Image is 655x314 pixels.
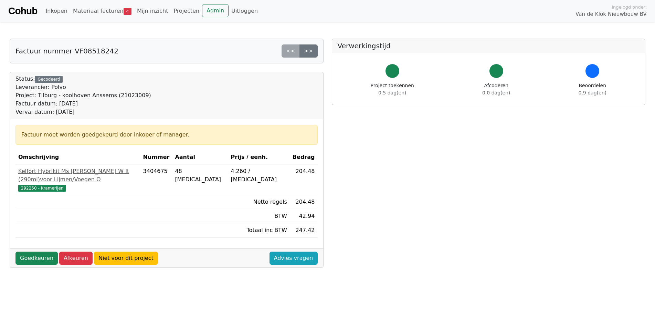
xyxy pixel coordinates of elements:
[612,4,647,10] span: Ingelogd onder:
[94,252,158,265] a: Niet voor dit project
[228,223,289,237] td: Totaal inc BTW
[228,195,289,209] td: Netto regels
[59,252,93,265] a: Afkeuren
[15,83,151,91] div: Leverancier: Polvo
[228,209,289,223] td: BTW
[18,167,138,184] div: Kelfort Hybrikit Ms [PERSON_NAME] W It (290ml)voor Lijmen/Voegen O
[172,150,228,164] th: Aantal
[229,4,261,18] a: Uitloggen
[15,252,58,265] a: Goedkeuren
[202,4,229,17] a: Admin
[134,4,171,18] a: Mijn inzicht
[15,100,151,108] div: Factuur datum: [DATE]
[21,131,312,139] div: Factuur moet worden goedgekeurd door inkoper of manager.
[15,47,118,55] h5: Factuur nummer VF08518242
[15,150,140,164] th: Omschrijving
[270,252,318,265] a: Advies vragen
[299,44,318,58] a: >>
[8,3,37,19] a: Cohub
[175,167,225,184] div: 48 [MEDICAL_DATA]
[290,195,318,209] td: 204.48
[140,150,172,164] th: Nummer
[338,42,640,50] h5: Verwerkingstijd
[290,150,318,164] th: Bedrag
[35,76,63,83] div: Gecodeerd
[70,4,134,18] a: Materiaal facturen4
[579,90,606,95] span: 0.9 dag(en)
[290,223,318,237] td: 247.42
[15,108,151,116] div: Verval datum: [DATE]
[18,167,138,192] a: Kelfort Hybrikit Ms [PERSON_NAME] W It (290ml)voor Lijmen/Voegen O292250 - Kramerijen
[579,82,606,97] div: Beoordelen
[140,164,172,195] td: 3404675
[231,167,287,184] div: 4.260 / [MEDICAL_DATA]
[378,90,406,95] span: 0.5 dag(en)
[290,164,318,195] td: 204.48
[171,4,202,18] a: Projecten
[18,185,66,192] span: 292250 - Kramerijen
[482,90,510,95] span: 0.0 dag(en)
[124,8,131,15] span: 4
[15,75,151,116] div: Status:
[371,82,414,97] div: Project toekennen
[228,150,289,164] th: Prijs / eenh.
[43,4,70,18] a: Inkopen
[290,209,318,223] td: 42.94
[575,10,647,18] span: Van de Klok Nieuwbouw BV
[482,82,510,97] div: Afcoderen
[15,91,151,100] div: Project: Tilburg - koolhoven Anssems (21023009)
